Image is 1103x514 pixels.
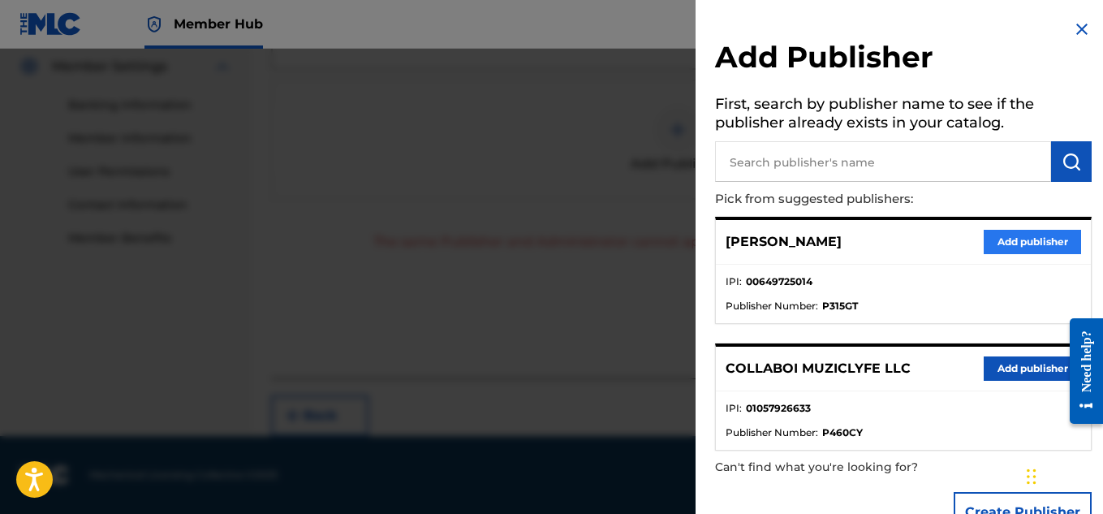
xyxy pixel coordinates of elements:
strong: 00649725014 [746,274,812,289]
div: Drag [1027,452,1036,501]
img: MLC Logo [19,12,82,36]
input: Search publisher's name [715,141,1051,182]
span: Publisher Number : [726,299,818,313]
p: COLLABOI MUZICLYFE LLC [726,359,911,378]
span: Member Hub [174,15,263,33]
p: Pick from suggested publishers: [715,182,999,217]
h2: Add Publisher [715,39,1092,80]
img: Top Rightsholder [144,15,164,34]
span: IPI : [726,274,742,289]
strong: P315GT [822,299,858,313]
h5: First, search by publisher name to see if the publisher already exists in your catalog. [715,90,1092,141]
button: Add publisher [984,230,1081,254]
strong: P460CY [822,425,863,440]
iframe: Resource Center [1058,306,1103,437]
strong: 01057926633 [746,401,811,416]
button: Add publisher [984,356,1081,381]
iframe: Chat Widget [1022,436,1103,514]
p: Can't find what you're looking for? [715,451,999,484]
img: Search Works [1062,152,1081,171]
p: [PERSON_NAME] [726,232,842,252]
span: IPI : [726,401,742,416]
span: Publisher Number : [726,425,818,440]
